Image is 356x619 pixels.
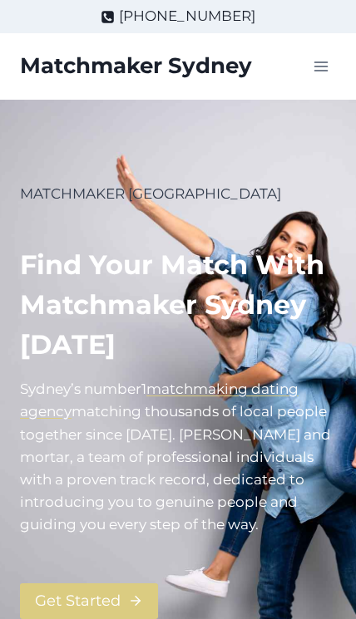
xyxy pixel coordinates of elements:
[101,5,255,27] a: [PHONE_NUMBER]
[305,53,336,79] button: Open menu
[72,403,87,420] mark: m
[119,5,255,27] span: [PHONE_NUMBER]
[35,589,121,613] span: Get Started
[20,378,336,536] p: Sydney’s number atching thousands of local people together since [DATE]. [PERSON_NAME] and mortar...
[20,381,299,420] a: matchmaking dating agency
[20,183,336,205] p: MATCHMAKER [GEOGRAPHIC_DATA]
[20,245,336,365] h1: Find your match with Matchmaker Sydney [DATE]
[141,381,146,397] mark: 1
[20,53,252,79] a: Matchmaker Sydney
[20,583,158,619] a: Get Started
